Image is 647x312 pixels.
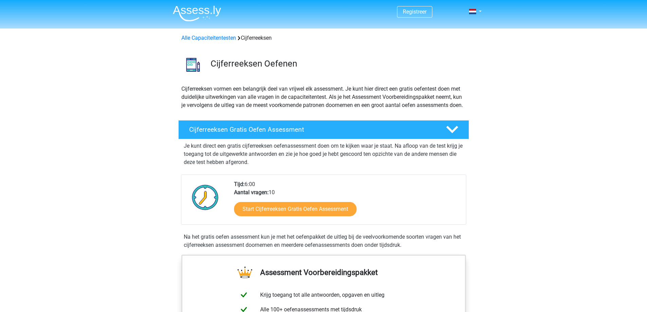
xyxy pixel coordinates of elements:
[229,180,466,224] div: 6:00 10
[181,35,236,41] a: Alle Capaciteitentesten
[181,85,466,109] p: Cijferreeksen vormen een belangrijk deel van vrijwel elk assessment. Je kunt hier direct een grat...
[211,58,464,69] h3: Cijferreeksen Oefenen
[234,181,245,187] b: Tijd:
[234,189,269,196] b: Aantal vragen:
[179,34,469,42] div: Cijferreeksen
[189,126,435,133] h4: Cijferreeksen Gratis Oefen Assessment
[184,142,464,166] p: Je kunt direct een gratis cijferreeksen oefenassessment doen om te kijken waar je staat. Na afloo...
[181,233,466,249] div: Na het gratis oefen assessment kun je met het oefenpakket de uitleg bij de veelvoorkomende soorte...
[234,202,357,216] a: Start Cijferreeksen Gratis Oefen Assessment
[173,5,221,21] img: Assessly
[179,50,208,79] img: cijferreeksen
[176,120,472,139] a: Cijferreeksen Gratis Oefen Assessment
[188,180,222,214] img: Klok
[403,8,427,15] a: Registreer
